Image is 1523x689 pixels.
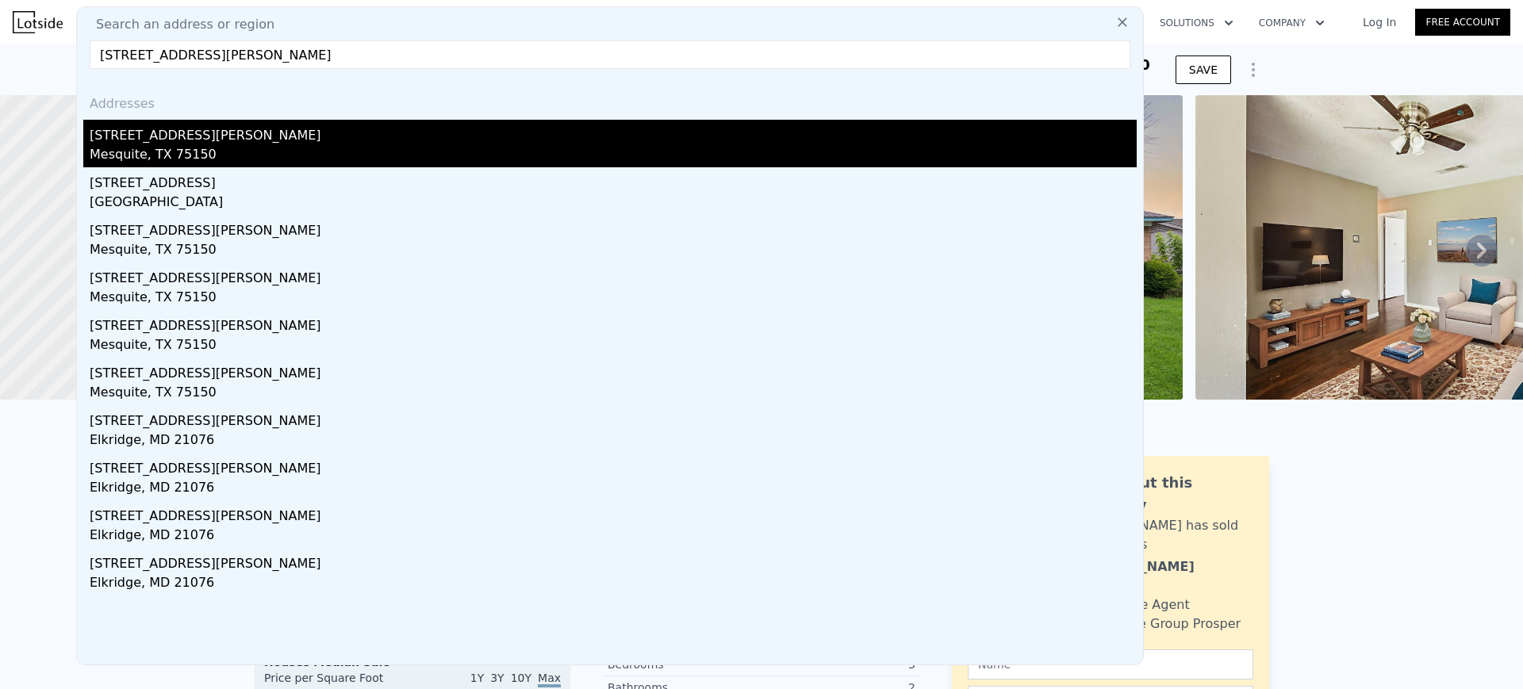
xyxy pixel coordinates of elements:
button: SAVE [1176,56,1231,84]
div: Realty One Group Prosper [1076,614,1241,633]
button: Solutions [1147,9,1246,37]
div: [PERSON_NAME] Narayan [1076,557,1253,595]
span: 10Y [511,672,531,684]
div: Elkridge, MD 21076 [90,573,1137,595]
input: Enter an address, city, region, neighborhood or zip code [90,40,1130,69]
div: [STREET_ADDRESS][PERSON_NAME] [90,405,1137,431]
div: [STREET_ADDRESS][PERSON_NAME] [90,548,1137,573]
div: [STREET_ADDRESS][PERSON_NAME] [90,262,1137,288]
div: Addresses [83,82,1137,120]
div: Mesquite, TX 75150 [90,335,1137,358]
button: Company [1246,9,1337,37]
div: Elkridge, MD 21076 [90,526,1137,548]
span: 3Y [490,672,504,684]
button: Show Options [1237,54,1269,86]
a: Free Account [1415,9,1510,36]
div: [STREET_ADDRESS][PERSON_NAME] [90,120,1137,145]
div: [STREET_ADDRESS][PERSON_NAME] [90,500,1137,526]
div: Mesquite, TX 75150 [90,288,1137,310]
div: [STREET_ADDRESS][PERSON_NAME] [90,358,1137,383]
div: Ask about this property [1076,472,1253,516]
div: [GEOGRAPHIC_DATA] [90,193,1137,215]
img: Lotside [13,11,63,33]
span: Max [538,672,561,687]
div: [STREET_ADDRESS][PERSON_NAME] [90,215,1137,240]
span: Search an address or region [83,15,274,34]
div: Mesquite, TX 75150 [90,145,1137,167]
div: Elkridge, MD 21076 [90,431,1137,453]
div: [STREET_ADDRESS] [90,167,1137,193]
div: Mesquite, TX 75150 [90,383,1137,405]
div: [STREET_ADDRESS][PERSON_NAME] [90,453,1137,478]
div: Mesquite, TX 75150 [90,240,1137,262]
a: Log In [1344,14,1415,30]
div: [STREET_ADDRESS][PERSON_NAME] [90,310,1137,335]
div: [PERSON_NAME] has sold 129 homes [1076,516,1253,554]
div: Elkridge, MD 21076 [90,478,1137,500]
span: 1Y [470,672,484,684]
